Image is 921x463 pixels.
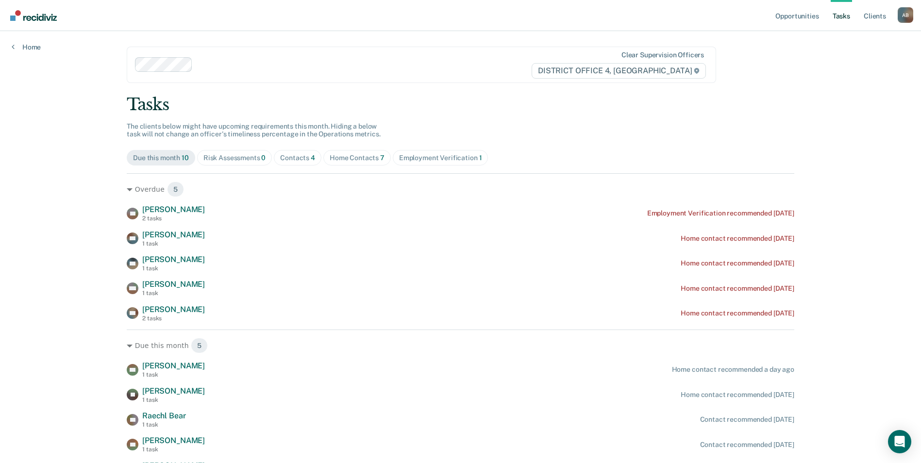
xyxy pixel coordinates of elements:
[10,10,57,21] img: Recidiviz
[191,338,208,353] span: 5
[621,51,704,59] div: Clear supervision officers
[142,386,205,396] span: [PERSON_NAME]
[647,209,794,217] div: Employment Verification recommended [DATE]
[142,240,205,247] div: 1 task
[142,230,205,239] span: [PERSON_NAME]
[182,154,189,162] span: 10
[898,7,913,23] button: Profile dropdown button
[127,122,381,138] span: The clients below might have upcoming requirements this month. Hiding a below task will not chang...
[142,280,205,289] span: [PERSON_NAME]
[280,154,315,162] div: Contacts
[681,309,794,317] div: Home contact recommended [DATE]
[203,154,266,162] div: Risk Assessments
[261,154,266,162] span: 0
[127,182,794,197] div: Overdue 5
[380,154,385,162] span: 7
[700,415,794,424] div: Contact recommended [DATE]
[681,391,794,399] div: Home contact recommended [DATE]
[898,7,913,23] div: A B
[133,154,189,162] div: Due this month
[142,215,205,222] div: 2 tasks
[142,411,185,420] span: Raechl Bear
[142,397,205,403] div: 1 task
[142,361,205,370] span: [PERSON_NAME]
[330,154,385,162] div: Home Contacts
[127,95,794,115] div: Tasks
[888,430,911,453] div: Open Intercom Messenger
[142,421,185,428] div: 1 task
[399,154,482,162] div: Employment Verification
[142,205,205,214] span: [PERSON_NAME]
[311,154,315,162] span: 4
[12,43,41,51] a: Home
[479,154,482,162] span: 1
[142,371,205,378] div: 1 task
[142,436,205,445] span: [PERSON_NAME]
[142,255,205,264] span: [PERSON_NAME]
[127,338,794,353] div: Due this month 5
[532,63,706,79] span: DISTRICT OFFICE 4, [GEOGRAPHIC_DATA]
[672,365,794,374] div: Home contact recommended a day ago
[142,315,205,322] div: 2 tasks
[142,265,205,272] div: 1 task
[681,284,794,293] div: Home contact recommended [DATE]
[167,182,184,197] span: 5
[142,446,205,453] div: 1 task
[142,305,205,314] span: [PERSON_NAME]
[681,259,794,267] div: Home contact recommended [DATE]
[700,441,794,449] div: Contact recommended [DATE]
[142,290,205,297] div: 1 task
[681,234,794,243] div: Home contact recommended [DATE]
